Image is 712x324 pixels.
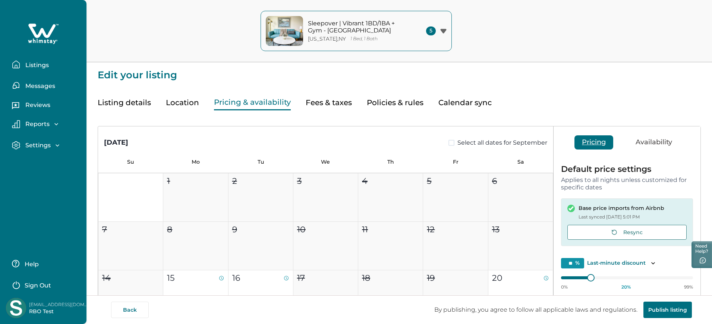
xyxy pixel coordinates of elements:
p: Fr [423,159,488,165]
p: 17 [297,272,305,284]
p: Sign Out [25,282,51,289]
p: By publishing, you agree to follow all applicable laws and regulations. [428,306,643,314]
button: Toggle description [649,259,658,268]
button: Settings [12,141,81,150]
button: Reports [12,120,81,128]
p: 18 [362,272,370,284]
p: Help [22,261,39,268]
button: Pricing [574,135,613,150]
button: 15$94$75.20 [163,270,228,319]
p: Th [358,159,423,165]
button: Messages [12,78,81,93]
button: Fees & taxes [306,95,352,110]
span: Select all dates for September [457,138,547,147]
button: 17Booked or not available on Airbnb [293,270,358,319]
p: Sa [488,159,553,165]
button: Publish listing [643,302,692,318]
p: Base price imports from Airbnb [579,205,664,212]
span: 5 [426,26,436,35]
button: Help [12,256,78,271]
button: 20$134$107.20 [488,270,553,319]
p: Default price settings [561,165,693,173]
p: Mo [163,159,228,165]
button: Policies & rules [367,95,423,110]
button: 19Booked or not available on Airbnb [423,270,488,319]
p: We [293,159,358,165]
img: property-cover [266,16,303,46]
p: Settings [23,142,51,149]
p: Last-minute discount [587,259,646,267]
p: 19 [427,272,435,284]
button: Sign Out [12,277,78,292]
p: 20 [492,272,503,284]
p: 99% [684,284,693,290]
button: Pricing & availability [214,95,291,110]
div: [DATE] [104,138,128,148]
button: Calendar sync [438,95,492,110]
button: property-coverSleepover | Vibrant 1BD/1BA + Gym - [GEOGRAPHIC_DATA][US_STATE],NY1 Bed, 1 Bath5 [261,11,452,51]
p: Reports [23,120,50,128]
p: RBO Test [29,308,89,315]
p: Edit your listing [98,62,701,80]
p: Tu [228,159,293,165]
p: [US_STATE] , NY [308,36,346,42]
p: Last synced [DATE] 5:01 PM [579,213,664,221]
p: 15 [167,272,174,284]
button: Listing details [98,95,151,110]
button: Resync [567,225,687,240]
p: Su [98,159,163,165]
p: Messages [23,82,55,90]
p: Reviews [23,101,50,109]
button: Back [111,302,149,318]
p: Listings [23,62,49,69]
p: 0% [561,284,568,290]
img: Whimstay Host [6,298,26,318]
button: 18Booked or not available on Airbnb [358,270,423,319]
button: Availability [628,135,680,150]
p: 16 [232,272,240,284]
button: Location [166,95,199,110]
p: 20 % [621,284,631,290]
p: Applies to all nights unless customized for specific dates [561,176,693,191]
p: 1 Bed, 1 Bath [350,36,378,42]
button: Reviews [12,99,81,114]
p: [EMAIL_ADDRESS][DOMAIN_NAME] [29,301,89,308]
button: Listings [12,57,81,72]
p: Sleepover | Vibrant 1BD/1BA + Gym - [GEOGRAPHIC_DATA] [308,20,409,34]
button: 16$99$79.20 [229,270,293,319]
